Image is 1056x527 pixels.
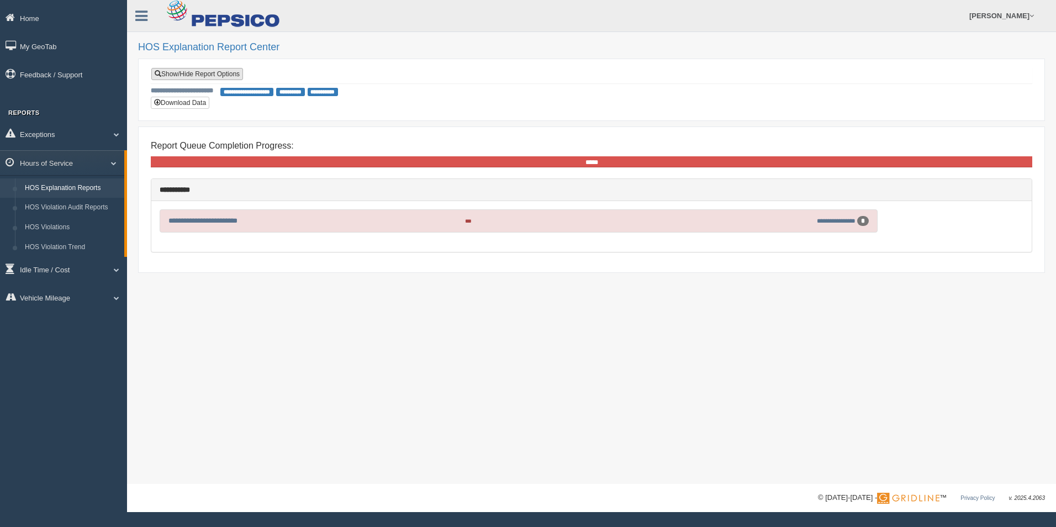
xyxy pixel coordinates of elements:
[818,492,1045,504] div: © [DATE]-[DATE] - ™
[877,493,939,504] img: Gridline
[151,97,209,109] button: Download Data
[960,495,995,501] a: Privacy Policy
[20,218,124,238] a: HOS Violations
[138,42,1045,53] h2: HOS Explanation Report Center
[151,141,1032,151] h4: Report Queue Completion Progress:
[20,238,124,257] a: HOS Violation Trend
[20,198,124,218] a: HOS Violation Audit Reports
[1009,495,1045,501] span: v. 2025.4.2063
[20,178,124,198] a: HOS Explanation Reports
[151,68,243,80] a: Show/Hide Report Options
